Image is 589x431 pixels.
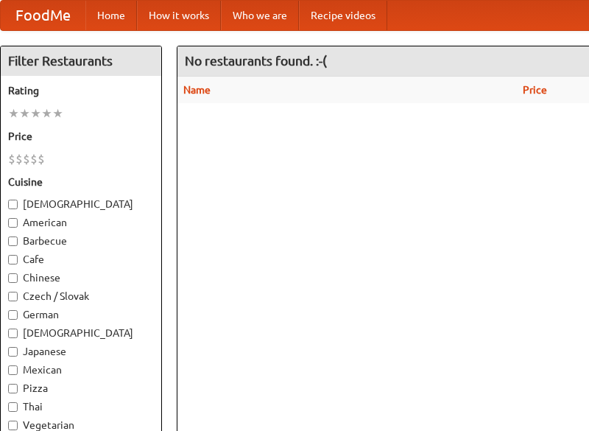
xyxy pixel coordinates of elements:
label: American [8,215,154,230]
input: Chinese [8,273,18,283]
input: Cafe [8,255,18,264]
h5: Cuisine [8,175,154,189]
label: Pizza [8,381,154,396]
input: German [8,310,18,320]
input: [DEMOGRAPHIC_DATA] [8,200,18,209]
h4: Filter Restaurants [1,46,161,76]
li: $ [15,151,23,167]
a: How it works [137,1,221,30]
label: Czech / Slovak [8,289,154,304]
input: American [8,218,18,228]
ng-pluralize: No restaurants found. :-( [185,54,327,68]
a: Who we are [221,1,299,30]
input: Barbecue [8,236,18,246]
a: FoodMe [1,1,85,30]
li: ★ [41,105,52,122]
input: Pizza [8,384,18,393]
input: Japanese [8,347,18,357]
a: Recipe videos [299,1,387,30]
label: Thai [8,399,154,414]
input: [DEMOGRAPHIC_DATA] [8,329,18,338]
label: [DEMOGRAPHIC_DATA] [8,326,154,340]
li: $ [8,151,15,167]
label: Chinese [8,270,154,285]
li: $ [30,151,38,167]
li: ★ [19,105,30,122]
input: Czech / Slovak [8,292,18,301]
label: Barbecue [8,234,154,248]
h5: Rating [8,83,154,98]
input: Thai [8,402,18,412]
label: [DEMOGRAPHIC_DATA] [8,197,154,211]
a: Name [183,84,211,96]
input: Vegetarian [8,421,18,430]
h5: Price [8,129,154,144]
li: $ [38,151,45,167]
label: Cafe [8,252,154,267]
a: Price [523,84,547,96]
li: $ [23,151,30,167]
a: Home [85,1,137,30]
label: German [8,307,154,322]
li: ★ [52,105,63,122]
li: ★ [30,105,41,122]
label: Mexican [8,362,154,377]
input: Mexican [8,365,18,375]
li: ★ [8,105,19,122]
label: Japanese [8,344,154,359]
